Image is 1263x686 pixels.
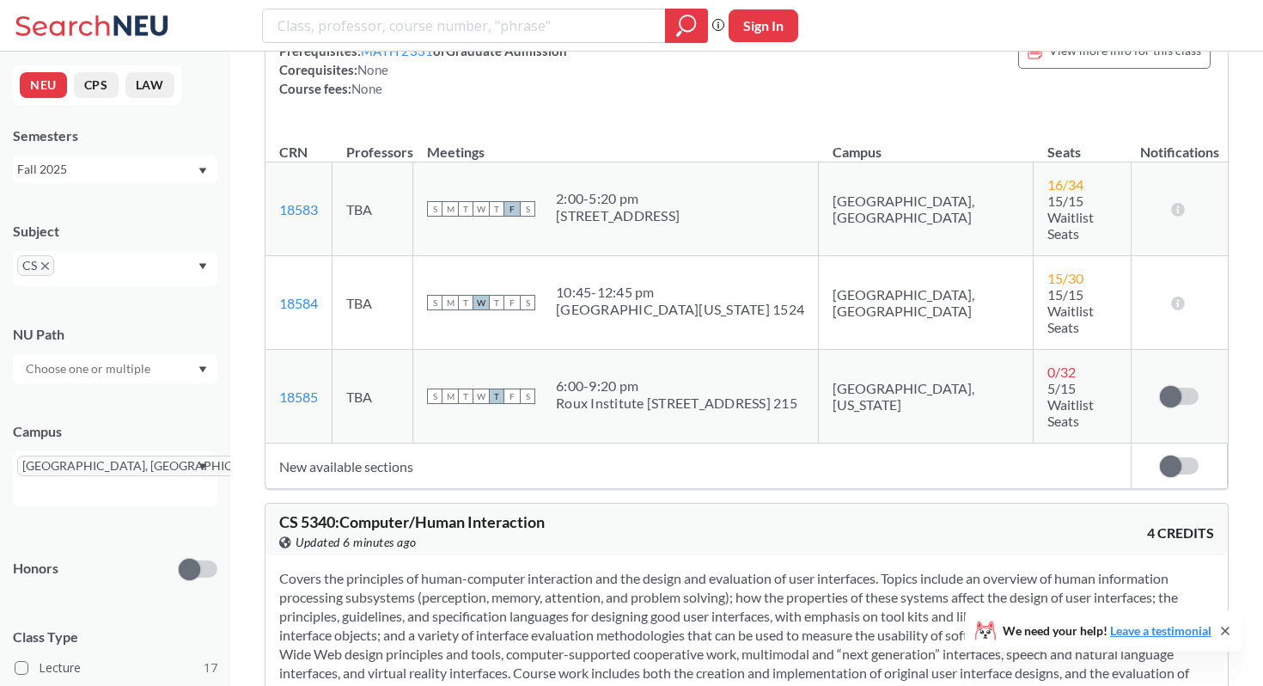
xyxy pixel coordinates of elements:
span: 5/15 Waitlist Seats [1047,380,1094,429]
svg: magnifying glass [676,14,697,38]
th: Professors [333,126,413,162]
a: Leave a testimonial [1110,623,1211,638]
span: F [504,295,520,310]
span: 15/15 Waitlist Seats [1047,286,1094,335]
span: None [351,81,382,96]
td: TBA [333,350,413,444]
span: None [357,62,388,77]
th: Campus [819,126,1034,162]
span: W [473,295,489,310]
span: T [458,295,473,310]
input: Choose one or multiple [17,358,162,379]
span: [GEOGRAPHIC_DATA], [GEOGRAPHIC_DATA]X to remove pill [17,456,290,476]
td: [GEOGRAPHIC_DATA], [US_STATE] [819,350,1034,444]
td: TBA [333,162,413,256]
button: LAW [125,72,174,98]
span: S [520,295,535,310]
span: T [489,201,504,217]
th: Seats [1034,126,1132,162]
th: Notifications [1132,126,1228,162]
div: Fall 2025 [17,160,197,179]
div: CRN [279,143,308,162]
span: W [473,389,489,404]
a: 18585 [279,389,318,405]
span: M [442,389,458,404]
span: M [442,295,458,310]
div: [GEOGRAPHIC_DATA][US_STATE] 1524 [556,301,804,318]
div: [GEOGRAPHIC_DATA], [GEOGRAPHIC_DATA]X to remove pillDropdown arrow [13,451,217,506]
svg: Dropdown arrow [198,463,207,470]
span: We need your help! [1003,625,1211,637]
th: Meetings [413,126,819,162]
p: Honors [13,559,58,579]
div: Subject [13,222,217,241]
span: F [504,389,520,404]
div: NUPaths: Prerequisites: or Graduate Admission Corequisites: Course fees: [279,22,567,98]
svg: Dropdown arrow [198,263,207,270]
span: S [427,389,442,404]
span: W [473,201,489,217]
div: Fall 2025Dropdown arrow [13,156,217,183]
svg: Dropdown arrow [198,168,207,175]
span: T [458,389,473,404]
div: Semesters [13,126,217,145]
span: 17 [204,658,217,677]
span: S [520,201,535,217]
span: 4 CREDITS [1147,524,1214,542]
label: Lecture [15,657,217,679]
svg: X to remove pill [41,262,49,270]
span: Updated 6 minutes ago [296,533,417,552]
span: S [520,389,535,404]
span: 15/15 Waitlist Seats [1047,193,1094,242]
div: NU Path [13,325,217,344]
div: [STREET_ADDRESS] [556,207,680,224]
svg: Dropdown arrow [198,366,207,373]
span: S [427,295,442,310]
td: [GEOGRAPHIC_DATA], [GEOGRAPHIC_DATA] [819,162,1034,256]
div: Roux Institute [STREET_ADDRESS] 215 [556,395,797,412]
div: CSX to remove pillDropdown arrow [13,251,217,286]
td: New available sections [265,444,1132,489]
a: 18583 [279,201,318,217]
span: 0 / 32 [1047,364,1076,380]
button: NEU [20,72,67,98]
td: TBA [333,256,413,350]
div: magnifying glass [665,9,708,43]
span: CSX to remove pill [17,255,54,276]
div: 10:45 - 12:45 pm [556,284,804,301]
span: Class Type [13,628,217,646]
td: [GEOGRAPHIC_DATA], [GEOGRAPHIC_DATA] [819,256,1034,350]
span: T [489,389,504,404]
span: 15 / 30 [1047,270,1083,286]
div: Dropdown arrow [13,354,217,383]
a: 18584 [279,295,318,311]
button: Sign In [729,9,798,42]
div: 2:00 - 5:20 pm [556,190,680,207]
div: 6:00 - 9:20 pm [556,377,797,395]
span: F [504,201,520,217]
button: CPS [74,72,119,98]
span: 16 / 34 [1047,176,1083,193]
input: Class, professor, course number, "phrase" [276,11,653,40]
span: M [442,201,458,217]
span: S [427,201,442,217]
div: Campus [13,422,217,441]
span: CS 5340 : Computer/Human Interaction [279,512,545,531]
span: T [458,201,473,217]
span: T [489,295,504,310]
